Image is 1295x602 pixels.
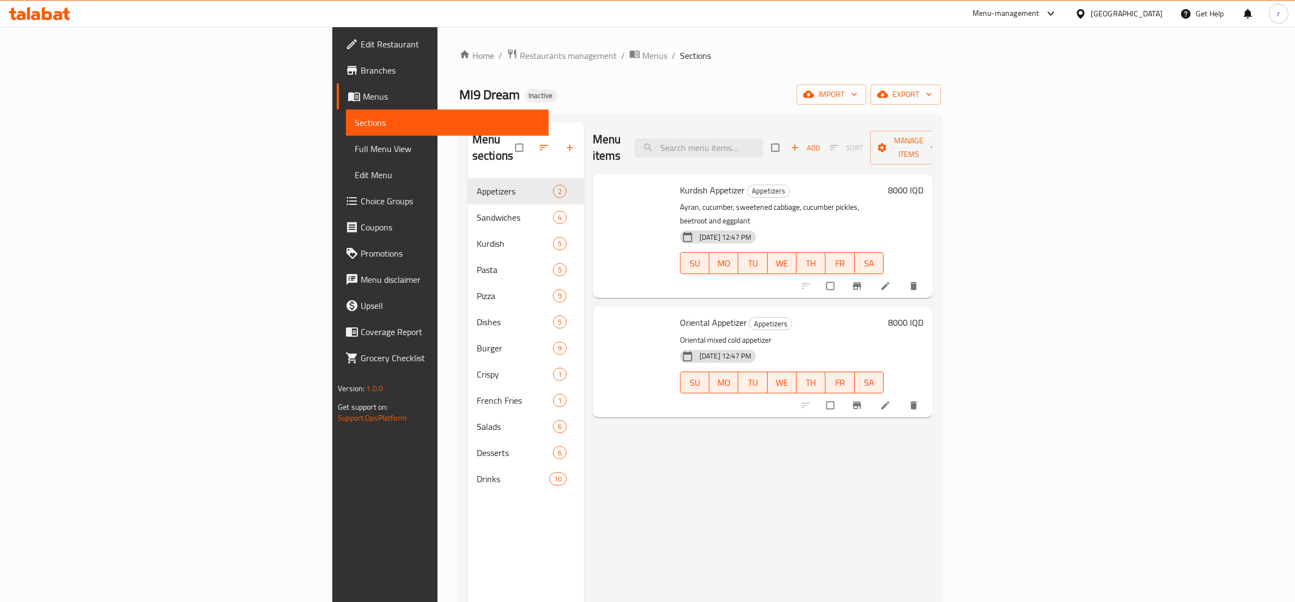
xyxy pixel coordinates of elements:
[902,274,928,298] button: delete
[337,83,549,110] a: Menus
[468,440,584,466] div: Desserts6
[554,291,566,301] span: 9
[972,7,1039,20] div: Menu-management
[361,247,540,260] span: Promotions
[554,422,566,432] span: 6
[695,232,756,242] span: [DATE] 12:47 PM
[553,446,567,459] div: items
[468,174,584,496] nav: Menu sections
[772,375,792,391] span: WE
[361,221,540,234] span: Coupons
[709,252,738,274] button: MO
[825,372,854,393] button: FR
[477,237,553,250] span: Kurdish
[738,372,767,393] button: TU
[477,394,553,407] span: French Fries
[714,256,734,271] span: MO
[477,472,549,485] span: Drinks
[553,420,567,433] div: items
[355,142,540,155] span: Full Menu View
[888,315,923,330] h6: 8000 IQD
[801,375,821,391] span: TH
[549,472,567,485] div: items
[558,136,584,160] button: Add section
[695,351,756,361] span: [DATE] 12:47 PM
[468,204,584,230] div: Sandwiches4
[355,168,540,181] span: Edit Menu
[788,139,823,156] button: Add
[830,256,850,271] span: FR
[337,345,549,371] a: Grocery Checklist
[685,375,705,391] span: SU
[338,381,364,396] span: Version:
[772,256,792,271] span: WE
[797,372,825,393] button: TH
[468,466,584,492] div: Drinks10
[553,342,567,355] div: items
[509,137,532,158] span: Select all sections
[459,48,941,63] nav: breadcrumb
[553,185,567,198] div: items
[768,252,797,274] button: WE
[845,274,871,298] button: Branch-specific-item
[554,212,566,223] span: 4
[468,361,584,387] div: Crispy1
[879,134,939,161] span: Manage items
[554,448,566,458] span: 6
[337,266,549,293] a: Menu disclaimer
[361,273,540,286] span: Menu disclaimer
[768,372,797,393] button: WE
[879,88,932,101] span: export
[859,256,879,271] span: SA
[346,136,549,162] a: Full Menu View
[553,263,567,276] div: items
[468,283,584,309] div: Pizza9
[870,131,947,165] button: Manage items
[477,420,553,433] span: Salads
[355,116,540,129] span: Sections
[1091,8,1163,20] div: [GEOGRAPHIC_DATA]
[820,276,843,296] span: Select to update
[749,317,792,330] div: Appetizers
[747,185,790,198] div: Appetizers
[855,252,884,274] button: SA
[363,90,540,103] span: Menus
[477,263,553,276] span: Pasta
[880,400,893,411] a: Edit menu item
[338,411,407,425] a: Support.OpsPlatform
[477,368,553,381] div: Crispy
[642,49,667,62] span: Menus
[361,325,540,338] span: Coverage Report
[553,211,567,224] div: items
[554,186,566,197] span: 2
[1277,8,1280,20] span: r
[468,178,584,204] div: Appetizers2
[337,31,549,57] a: Edit Restaurant
[801,256,821,271] span: TH
[361,194,540,208] span: Choice Groups
[680,314,747,331] span: Oriental Appetizer
[888,183,923,198] h6: 8000 IQD
[880,281,893,291] a: Edit menu item
[743,375,763,391] span: TU
[361,64,540,77] span: Branches
[830,375,850,391] span: FR
[554,396,566,406] span: 1
[468,414,584,440] div: Salads6
[820,395,843,416] span: Select to update
[714,375,734,391] span: MO
[553,368,567,381] div: items
[743,256,763,271] span: TU
[337,293,549,319] a: Upsell
[553,315,567,329] div: items
[554,317,566,327] span: 5
[477,342,553,355] span: Burger
[337,214,549,240] a: Coupons
[550,474,566,484] span: 10
[553,394,567,407] div: items
[553,237,567,250] div: items
[477,315,553,329] span: Dishes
